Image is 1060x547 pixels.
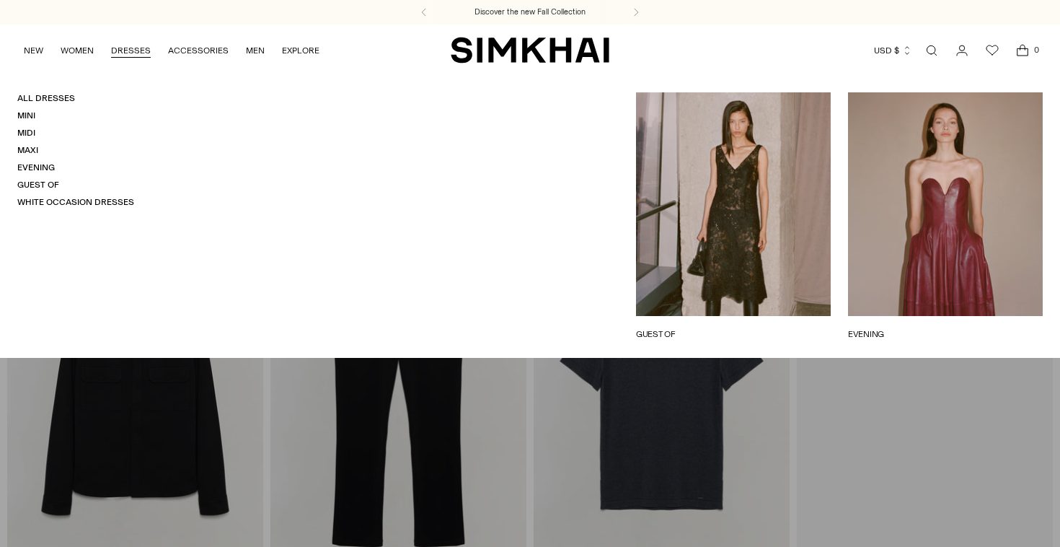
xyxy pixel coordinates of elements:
a: DRESSES [111,35,151,66]
a: Discover the new Fall Collection [474,6,586,18]
button: USD $ [874,35,912,66]
a: Open search modal [917,36,946,65]
a: SIMKHAI [451,36,609,64]
a: NEW [24,35,43,66]
a: Open cart modal [1008,36,1037,65]
span: 0 [1030,43,1043,56]
a: ACCESSORIES [168,35,229,66]
a: Wishlist [978,36,1007,65]
a: Go to the account page [948,36,976,65]
a: WOMEN [61,35,94,66]
a: MEN [246,35,265,66]
a: EXPLORE [282,35,319,66]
